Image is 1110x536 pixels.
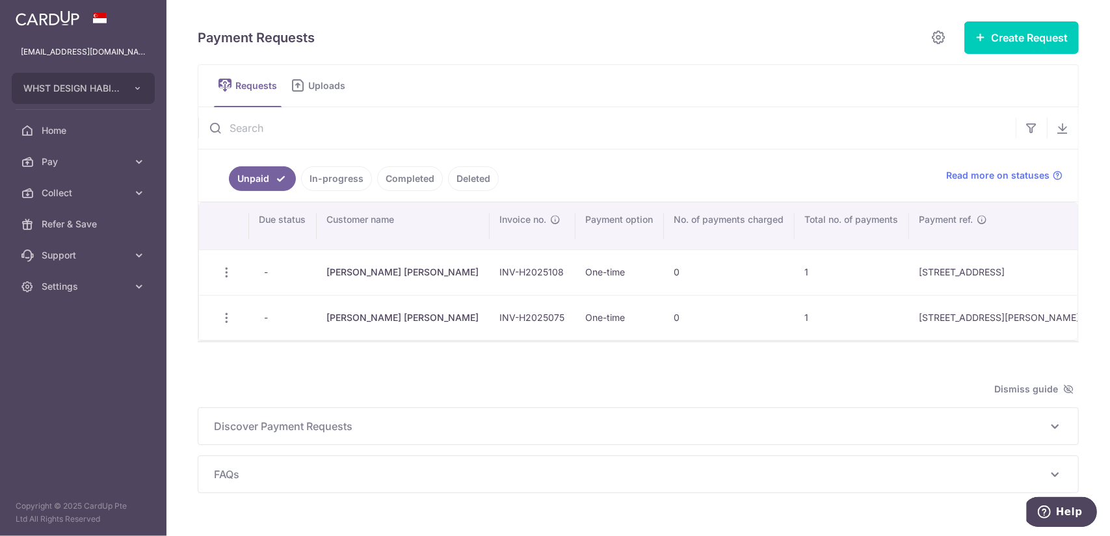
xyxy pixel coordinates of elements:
span: Invoice no. [500,213,547,226]
span: Uploads [308,79,354,92]
td: 1 [795,249,909,295]
p: [EMAIL_ADDRESS][DOMAIN_NAME] [21,45,146,58]
span: Home [42,124,127,137]
span: Pay [42,155,127,168]
td: 0 [664,249,795,295]
span: No. of payments charged [674,213,784,226]
td: [STREET_ADDRESS] [909,249,1090,295]
span: Help [29,9,56,21]
h5: Payment Requests [198,27,315,48]
td: 0 [664,295,795,340]
a: Read more on statuses [946,169,1063,182]
th: Due status [249,203,317,249]
a: In-progress [301,166,372,191]
td: 1 [795,295,909,340]
span: Dismiss guide [994,381,1074,397]
span: Discover Payment Requests [214,418,1047,434]
span: Collect [42,186,127,199]
th: No. of payments charged [664,203,795,249]
span: Total no. of payments [805,213,899,226]
a: Unpaid [229,166,296,191]
button: WHST DESIGN HABITAT PTE. LTD. [12,73,155,104]
span: Read more on statuses [946,169,1050,182]
p: Discover Payment Requests [214,418,1063,434]
span: Refer & Save [42,218,127,231]
td: [STREET_ADDRESS][PERSON_NAME] [909,295,1090,340]
span: Payment ref. [919,213,973,226]
span: Settings [42,280,127,293]
input: Search [198,107,1016,149]
span: Support [42,249,127,262]
button: Create Request [964,21,1079,54]
a: Uploads [287,65,354,107]
span: Payment option [586,213,654,226]
td: INV-H2025108 [490,249,575,295]
a: Requests [214,65,282,107]
th: Invoice no. [490,203,575,249]
img: CardUp [16,10,79,26]
td: One-time [575,249,664,295]
th: Payment option [575,203,664,249]
span: FAQs [214,466,1047,482]
span: WHST DESIGN HABITAT PTE. LTD. [23,82,120,95]
span: - [259,309,274,327]
span: - [259,263,274,281]
td: One-time [575,295,664,340]
a: Deleted [448,166,499,191]
td: INV-H2025075 [490,295,575,340]
iframe: Opens a widget where you can find more information [1027,497,1097,530]
th: Total no. of payments [795,203,909,249]
a: Completed [377,166,443,191]
td: [PERSON_NAME] [PERSON_NAME] [317,295,490,340]
p: FAQs [214,466,1063,482]
span: Requests [235,79,282,92]
th: Customer name [317,203,490,249]
th: Payment ref. [909,203,1090,249]
td: [PERSON_NAME] [PERSON_NAME] [317,249,490,295]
